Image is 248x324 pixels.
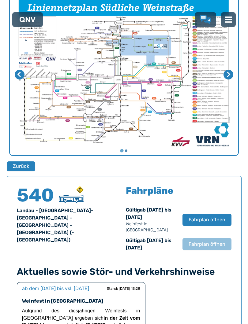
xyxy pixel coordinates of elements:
[189,241,225,248] span: Fahrplan öffnen
[22,285,89,292] div: ab dem [DATE] bis vsl. [DATE]
[15,70,24,79] button: Letzte Seite
[126,186,173,195] h5: Fahrpläne
[10,149,238,153] ul: Wählen Sie eine Seite zum Anzeigen
[225,16,232,23] img: menu
[17,186,54,204] h4: 540
[59,195,84,203] img: Überlandbus
[126,206,176,233] div: Gültig ab [DATE] bis [DATE]
[22,298,103,304] a: Weinfest in [GEOGRAPHIC_DATA]
[20,15,36,24] a: QNV Logo
[7,161,35,171] button: Zurück
[20,17,36,22] img: QNV Logo
[107,286,140,291] div: Stand: [DATE] 13:28
[125,149,127,152] button: Gehe zu Seite 2
[126,221,176,233] p: Weinfest in [GEOGRAPHIC_DATA]
[182,238,231,250] button: Fahrplan öffnen
[126,237,176,252] div: Gültig ab [DATE] bis [DATE]
[17,207,122,244] div: Landau - [GEOGRAPHIC_DATA]-[GEOGRAPHIC_DATA] - [GEOGRAPHIC_DATA] - [GEOGRAPHIC_DATA] (- [GEOGRAPH...
[189,216,225,223] span: Fahrplan öffnen
[200,15,211,24] a: Lob & Kritik
[224,70,233,79] button: Nächste Seite
[7,161,31,171] a: Zurück
[17,266,231,277] h4: Aktuelles sowie Stör- und Verkehrshinweise
[120,149,123,152] button: Gehe zu Seite 1
[182,214,231,226] button: Fahrplan öffnen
